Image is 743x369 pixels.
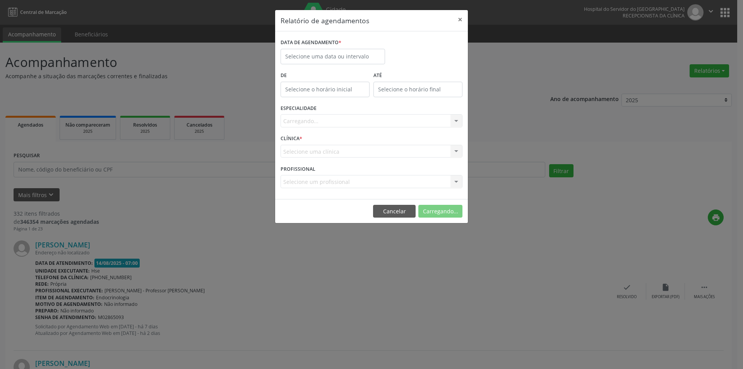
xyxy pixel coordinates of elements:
button: Carregando... [418,205,462,218]
label: DATA DE AGENDAMENTO [281,37,341,49]
label: De [281,70,370,82]
label: ESPECIALIDADE [281,103,317,115]
h5: Relatório de agendamentos [281,15,369,26]
label: CLÍNICA [281,133,302,145]
button: Close [452,10,468,29]
label: ATÉ [373,70,462,82]
button: Cancelar [373,205,416,218]
label: PROFISSIONAL [281,163,315,175]
input: Selecione o horário final [373,82,462,97]
input: Selecione uma data ou intervalo [281,49,385,64]
input: Selecione o horário inicial [281,82,370,97]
